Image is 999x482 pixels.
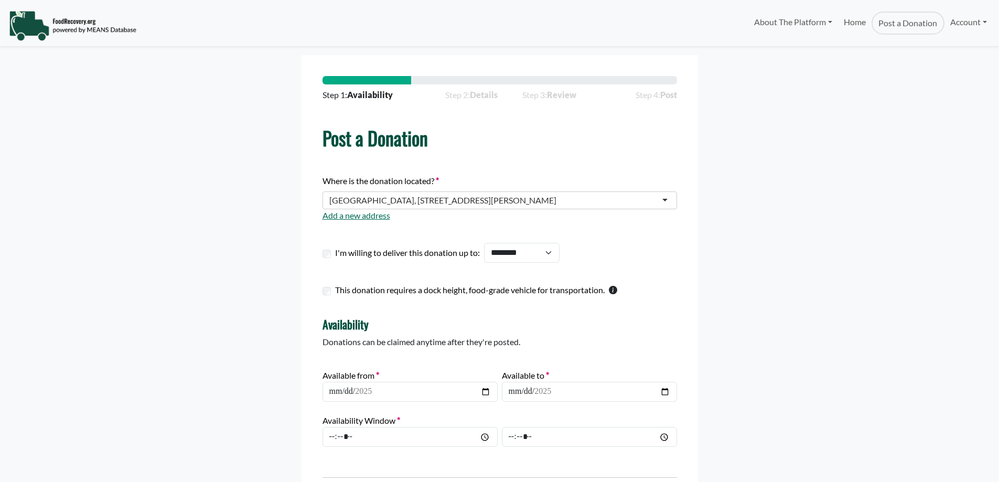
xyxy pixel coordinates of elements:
[944,12,993,33] a: Account
[445,89,498,101] span: Step 2:
[347,90,393,100] strong: Availability
[329,195,556,206] div: [GEOGRAPHIC_DATA], [STREET_ADDRESS][PERSON_NAME]
[547,90,576,100] strong: Review
[9,10,136,41] img: NavigationLogo_FoodRecovery-91c16205cd0af1ed486a0f1a7774a6544ea792ac00100771e7dd3ec7c0e58e41.png
[872,12,944,35] a: Post a Donation
[335,247,480,259] label: I'm willing to deliver this donation up to:
[323,126,677,149] h1: Post a Donation
[502,369,549,382] label: Available to
[323,175,439,187] label: Where is the donation located?
[323,369,379,382] label: Available from
[335,284,605,296] label: This donation requires a dock height, food-grade vehicle for transportation.
[323,89,393,101] span: Step 1:
[838,12,872,35] a: Home
[748,12,837,33] a: About The Platform
[470,90,498,100] strong: Details
[636,89,677,101] span: Step 4:
[609,286,617,294] svg: This checkbox should only be used by warehouses donating more than one pallet of product.
[323,317,677,331] h4: Availability
[323,336,677,348] p: Donations can be claimed anytime after they're posted.
[323,414,400,427] label: Availability Window
[323,210,390,220] a: Add a new address
[522,89,611,101] span: Step 3:
[660,90,677,100] strong: Post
